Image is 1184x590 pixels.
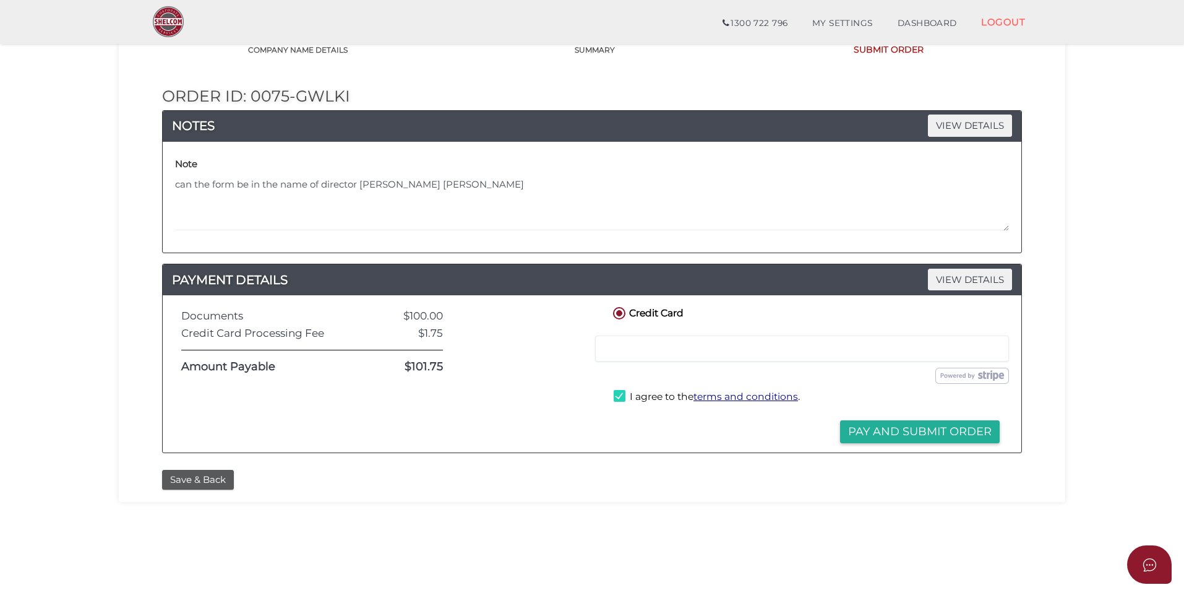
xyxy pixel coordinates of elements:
[1127,545,1172,584] button: Open asap
[172,310,353,322] div: Documents
[710,11,800,36] a: 1300 722 796
[162,470,234,490] button: Save & Back
[163,116,1021,136] a: NOTESVIEW DETAILS
[163,270,1021,290] a: PAYMENT DETAILSVIEW DETAILS
[175,159,197,170] h4: Note
[840,420,1000,443] button: Pay and Submit Order
[614,390,800,406] label: I agree to the .
[172,328,353,339] div: Credit Card Processing Fee
[885,11,969,36] a: DASHBOARD
[162,88,1022,105] h2: Order ID: 0075-gWLKi
[163,116,1021,136] h4: NOTES
[353,310,452,322] div: $100.00
[693,391,798,402] a: terms and conditions
[353,361,452,373] div: $101.75
[935,368,1009,384] img: stripe.png
[603,343,1001,354] iframe: Secure card payment input frame
[969,9,1037,35] a: LOGOUT
[611,305,684,320] label: Credit Card
[928,115,1012,136] span: VIEW DETAILS
[353,328,452,339] div: $1.75
[172,361,353,373] div: Amount Payable
[163,270,1021,290] h4: PAYMENT DETAILS
[928,269,1012,290] span: VIEW DETAILS
[800,11,885,36] a: MY SETTINGS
